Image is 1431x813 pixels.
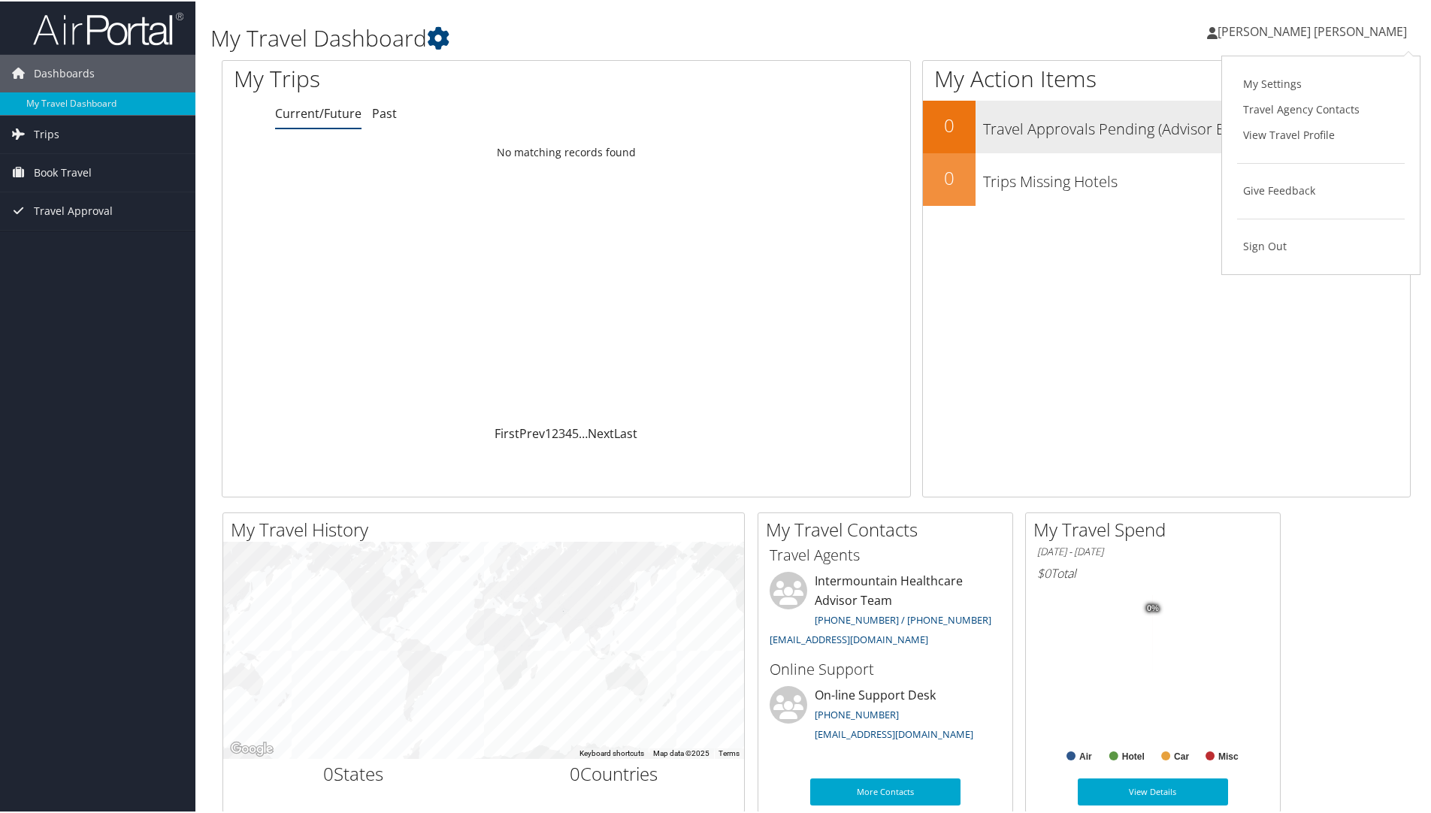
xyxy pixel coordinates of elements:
[923,62,1410,93] h1: My Action Items
[1037,564,1269,580] h6: Total
[579,424,588,440] span: …
[34,53,95,91] span: Dashboards
[1237,121,1405,147] a: View Travel Profile
[1037,543,1269,558] h6: [DATE] - [DATE]
[519,424,545,440] a: Prev
[372,104,397,120] a: Past
[1147,603,1159,612] tspan: 0%
[770,657,1001,679] h3: Online Support
[1218,750,1239,760] text: Misc
[810,777,961,804] a: More Contacts
[545,424,552,440] a: 1
[570,760,580,784] span: 0
[815,726,973,739] a: [EMAIL_ADDRESS][DOMAIN_NAME]
[1078,777,1228,804] a: View Details
[558,424,565,440] a: 3
[552,424,558,440] a: 2
[815,612,991,625] a: [PHONE_NUMBER] / [PHONE_NUMBER]
[923,99,1410,152] a: 0Travel Approvals Pending (Advisor Booked)
[275,104,362,120] a: Current/Future
[770,543,1001,564] h3: Travel Agents
[210,21,1018,53] h1: My Travel Dashboard
[653,748,709,756] span: Map data ©2025
[495,760,734,785] h2: Countries
[231,515,744,541] h2: My Travel History
[222,138,910,165] td: No matching records found
[1237,177,1405,202] a: Give Feedback
[983,110,1410,138] h3: Travel Approvals Pending (Advisor Booked)
[1237,232,1405,258] a: Sign Out
[1207,8,1422,53] a: [PERSON_NAME] [PERSON_NAME]
[323,760,334,784] span: 0
[614,424,637,440] a: Last
[766,515,1012,541] h2: My Travel Contacts
[983,162,1410,191] h3: Trips Missing Hotels
[762,570,1009,651] li: Intermountain Healthcare Advisor Team
[1174,750,1189,760] text: Car
[33,10,183,45] img: airportal-logo.png
[495,424,519,440] a: First
[1218,22,1407,38] span: [PERSON_NAME] [PERSON_NAME]
[1033,515,1280,541] h2: My Travel Spend
[34,114,59,152] span: Trips
[923,111,976,137] h2: 0
[565,424,572,440] a: 4
[770,631,928,645] a: [EMAIL_ADDRESS][DOMAIN_NAME]
[1237,70,1405,95] a: My Settings
[572,424,579,440] a: 5
[227,738,277,757] img: Google
[1122,750,1145,760] text: Hotel
[923,164,976,189] h2: 0
[588,424,614,440] a: Next
[34,153,92,190] span: Book Travel
[815,706,899,720] a: [PHONE_NUMBER]
[234,62,613,93] h1: My Trips
[719,748,740,756] a: Terms (opens in new tab)
[579,747,644,757] button: Keyboard shortcuts
[227,738,277,757] a: Open this area in Google Maps (opens a new window)
[923,152,1410,204] a: 0Trips Missing Hotels
[34,191,113,228] span: Travel Approval
[1037,564,1051,580] span: $0
[234,760,473,785] h2: States
[1079,750,1092,760] text: Air
[762,685,1009,746] li: On-line Support Desk
[1237,95,1405,121] a: Travel Agency Contacts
